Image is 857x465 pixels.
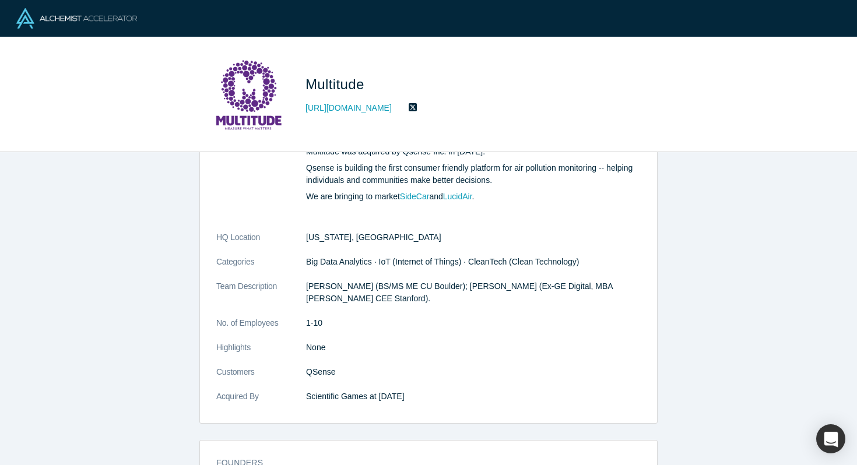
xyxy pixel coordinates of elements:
p: Qsense is building the first consumer friendly platform for air pollution monitoring -- helping i... [306,162,641,186]
a: LucidAir [443,192,472,201]
dd: QSense [306,366,641,378]
dt: Team Description [216,280,306,317]
dt: No. of Employees [216,317,306,341]
p: We are bringing to market and . [306,191,641,203]
p: Multitude was acquired by Qsense Inc. in [DATE]. [306,146,641,158]
span: Big Data Analytics · IoT (Internet of Things) · CleanTech (Clean Technology) [306,257,579,266]
dt: Categories [216,256,306,280]
dd: Scientific Games at [DATE] [306,390,641,403]
dt: Customers [216,366,306,390]
dt: Description [216,117,306,231]
dt: HQ Location [216,231,306,256]
p: [PERSON_NAME] (BS/MS ME CU Boulder); [PERSON_NAME] (Ex-GE Digital, MBA [PERSON_NAME] CEE Stanford). [306,280,641,305]
a: SideCar [400,192,430,201]
span: Multitude [305,76,368,92]
img: Multitude's Logo [208,54,289,135]
a: [URL][DOMAIN_NAME] [305,102,392,114]
dd: [US_STATE], [GEOGRAPHIC_DATA] [306,231,641,244]
img: Alchemist Logo [16,8,137,29]
dd: 1-10 [306,317,641,329]
p: None [306,341,641,354]
dt: Highlights [216,341,306,366]
dt: Acquired By [216,390,306,415]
